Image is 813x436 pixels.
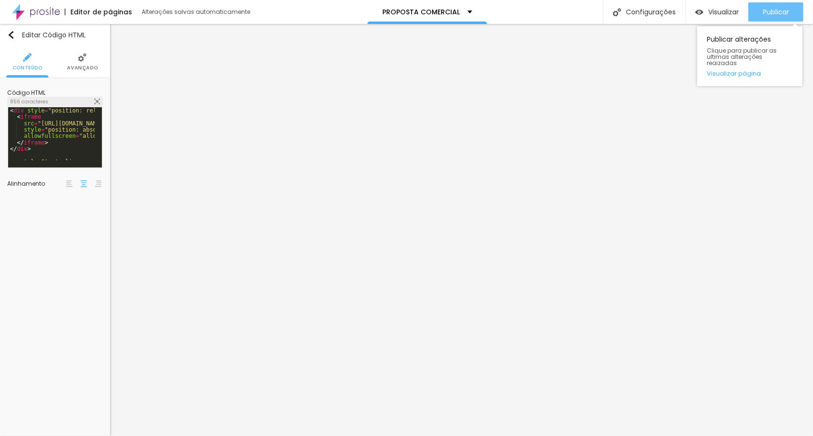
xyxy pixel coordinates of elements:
img: Icone [23,53,32,62]
span: Clique para publicar as ultimas alterações reaizadas [707,47,793,67]
div: Código HTML [7,90,103,96]
button: Publicar [748,2,803,22]
a: Visualizar página [707,70,793,77]
img: Icone [94,99,100,104]
div: Publicar alterações [697,26,802,86]
button: Visualizar [686,2,748,22]
img: paragraph-right-align.svg [95,180,101,187]
img: paragraph-center-align.svg [80,180,87,187]
img: Icone [613,8,621,16]
p: PROPOSTA COMERCIAL [383,9,460,15]
img: Icone [7,31,15,39]
span: Publicar [763,8,789,16]
span: Avançado [67,66,98,70]
img: Icone [78,53,87,62]
iframe: Editor [110,24,813,436]
img: view-1.svg [695,8,703,16]
img: paragraph-left-align.svg [66,180,73,187]
div: Alterações salvas automaticamente [142,9,252,15]
span: Visualizar [708,8,739,16]
div: Editar Código HTML [7,31,86,39]
div: 856 caracteres [8,97,102,107]
div: Editor de páginas [65,9,132,15]
div: Alinhamento [7,181,65,187]
span: Conteúdo [12,66,43,70]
